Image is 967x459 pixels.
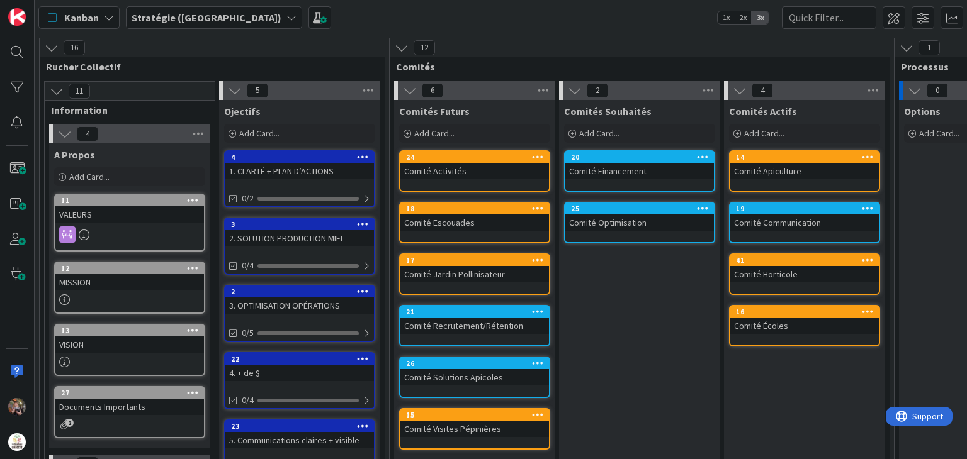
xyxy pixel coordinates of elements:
span: Add Card... [414,128,455,139]
div: 21 [406,307,549,316]
div: Comité Apiculture [730,163,879,179]
a: 21Comité Recrutement/Rétention [399,305,550,346]
a: 15Comité Visites Pépinières [399,408,550,450]
span: Comités Souhaités [564,105,652,118]
span: Add Card... [919,128,959,139]
a: 13VISION [54,324,205,376]
div: Comité Escouades [400,214,549,231]
div: 13 [61,326,204,335]
span: 0/4 [242,259,254,272]
div: 27 [61,389,204,397]
a: 11VALEURS [54,194,205,252]
span: 0 [927,83,948,98]
div: 27 [55,387,204,399]
div: 23 [225,421,374,432]
div: 25 [571,204,714,213]
div: 26 [406,359,549,368]
span: Comités Futurs [399,105,470,118]
span: 4 [77,126,98,141]
div: Comité Recrutement/Rétention [400,318,549,334]
span: 0/4 [242,394,254,407]
div: Documents Importants [55,399,204,415]
div: 12 [61,264,204,273]
div: 22 [225,353,374,365]
div: Comité Optimisation [565,214,714,231]
a: 41. CLARTÉ + PLAN D’ACTIONS0/2 [224,150,375,207]
span: Add Card... [69,171,110,182]
div: 24 [400,152,549,163]
div: 17Comité Jardin Pollinisateur [400,255,549,282]
div: 19Comité Communication [730,203,879,231]
a: 32. SOLUTION PRODUCTION MIEL0/4 [224,218,375,275]
div: 16Comité Écoles [730,306,879,334]
div: 23. OPTIMISATION OPÉRATIONS [225,286,374,314]
img: avatar [8,433,26,451]
img: Visit kanbanzone.com [8,8,26,26]
div: 2. SOLUTION PRODUCTION MIEL [225,230,374,246]
div: 21 [400,306,549,318]
span: Kanban [64,10,99,25]
div: 14 [730,152,879,163]
span: Comités Actifs [729,105,797,118]
div: 19 [736,204,879,213]
span: Add Card... [579,128,619,139]
div: 23 [231,422,374,431]
div: 24 [406,153,549,162]
span: 2x [735,11,752,24]
div: 11 [61,196,204,205]
a: 17Comité Jardin Pollinisateur [399,253,550,295]
div: Comité Jardin Pollinisateur [400,266,549,282]
div: 15Comité Visites Pépinières [400,409,549,437]
span: Options [904,105,941,118]
span: 2 [587,83,608,98]
a: 41Comité Horticole [729,253,880,295]
div: Comité Financement [565,163,714,179]
div: Comité Activités [400,163,549,179]
span: 1x [718,11,735,24]
div: 3 [231,220,374,229]
div: 25Comité Optimisation [565,203,714,231]
div: 24Comité Activités [400,152,549,179]
a: 16Comité Écoles [729,305,880,346]
div: 11VALEURS [55,195,204,223]
span: Rucher Collectif [46,60,369,73]
div: 21Comité Recrutement/Rétention [400,306,549,334]
div: 26Comité Solutions Apicoles [400,358,549,385]
div: 14 [736,153,879,162]
div: 17 [400,255,549,266]
div: 41. CLARTÉ + PLAN D’ACTIONS [225,152,374,179]
span: 0/2 [242,192,254,205]
div: 41Comité Horticole [730,255,879,282]
div: 14Comité Apiculture [730,152,879,179]
span: 6 [422,83,443,98]
div: 16 [730,306,879,318]
div: 16 [736,307,879,316]
span: 5 [247,83,268,98]
span: Add Card... [744,128,784,139]
div: Comité Solutions Apicoles [400,369,549,385]
div: 15 [406,411,549,419]
div: 4. + de $ [225,365,374,381]
div: 11 [55,195,204,206]
span: A Propos [54,148,95,161]
div: 3 [225,219,374,230]
div: 4 [225,152,374,163]
div: 12MISSION [55,263,204,290]
span: 1 [919,40,940,55]
div: 5. Communications claires + visible [225,432,374,448]
a: 14Comité Apiculture [729,150,880,192]
div: 2 [231,287,374,296]
div: VALEURS [55,206,204,223]
div: VISION [55,336,204,353]
span: 4 [752,83,773,98]
span: Support [26,2,57,17]
div: 18Comité Escouades [400,203,549,231]
div: 235. Communications claires + visible [225,421,374,448]
a: 25Comité Optimisation [564,202,715,243]
div: 41 [730,255,879,266]
a: 20Comité Financement [564,150,715,192]
div: 25 [565,203,714,214]
div: 2 [225,286,374,297]
div: 12 [55,263,204,274]
a: 23. OPTIMISATION OPÉRATIONS0/5 [224,285,375,342]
